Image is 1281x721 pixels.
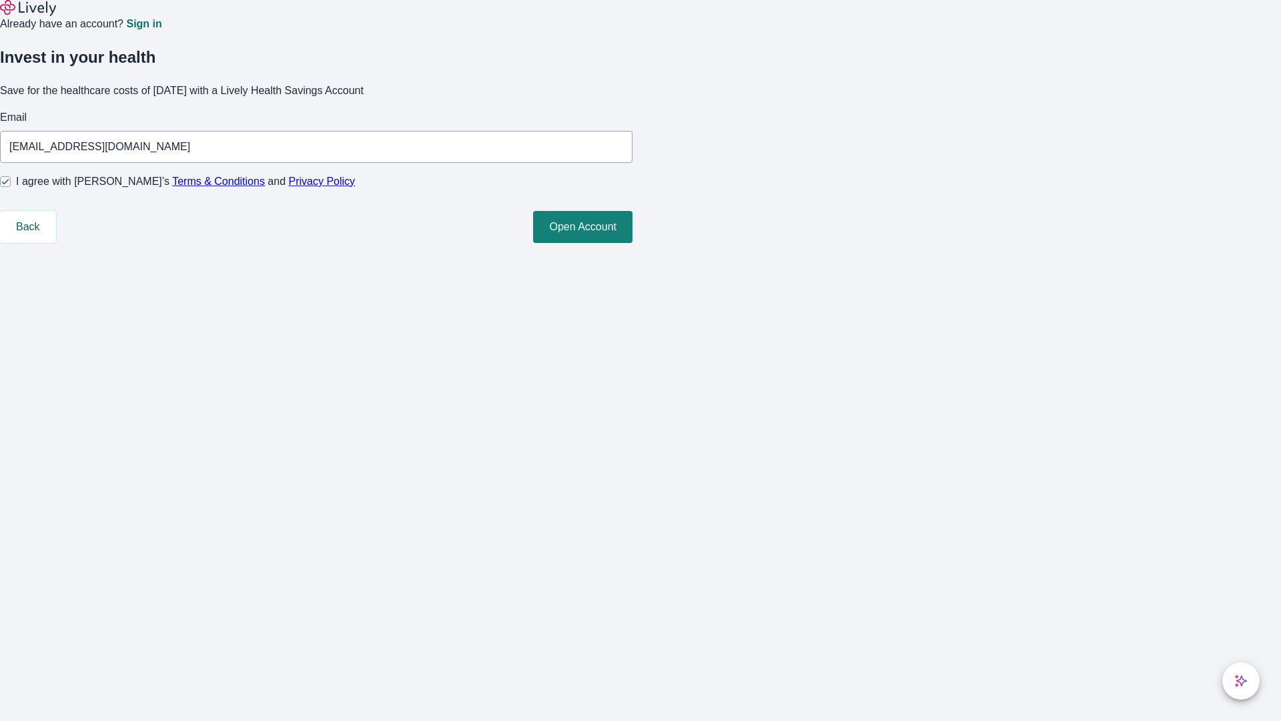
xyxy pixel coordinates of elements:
a: Terms & Conditions [172,176,265,187]
span: I agree with [PERSON_NAME]’s and [16,174,355,190]
button: chat [1222,662,1260,700]
a: Sign in [126,19,161,29]
svg: Lively AI Assistant [1234,674,1248,688]
a: Privacy Policy [289,176,356,187]
button: Open Account [533,211,632,243]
